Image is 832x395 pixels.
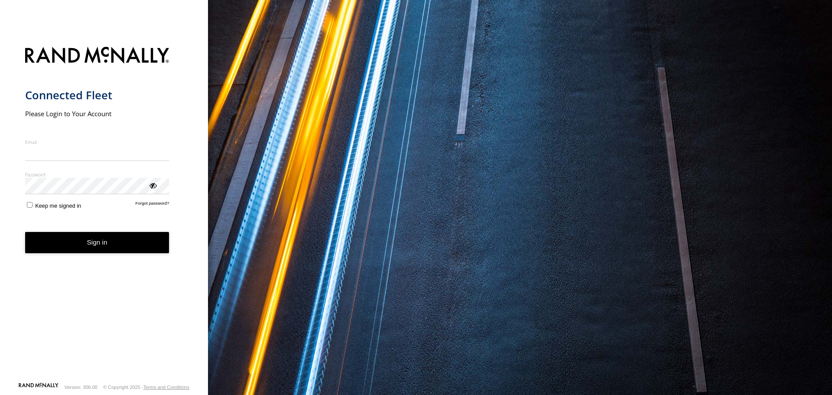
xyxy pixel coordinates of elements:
span: Keep me signed in [35,202,81,209]
label: Password [25,171,169,178]
h1: Connected Fleet [25,88,169,102]
div: © Copyright 2025 - [103,385,189,390]
button: Sign in [25,232,169,253]
label: Email [25,139,169,145]
h2: Please Login to Your Account [25,109,169,118]
a: Forgot password? [136,201,169,209]
div: ViewPassword [148,181,157,189]
input: Keep me signed in [27,202,32,208]
a: Terms and Conditions [143,385,189,390]
div: Version: 306.00 [65,385,97,390]
form: main [25,42,183,382]
img: Rand McNally [25,45,169,67]
a: Visit our Website [19,383,58,392]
